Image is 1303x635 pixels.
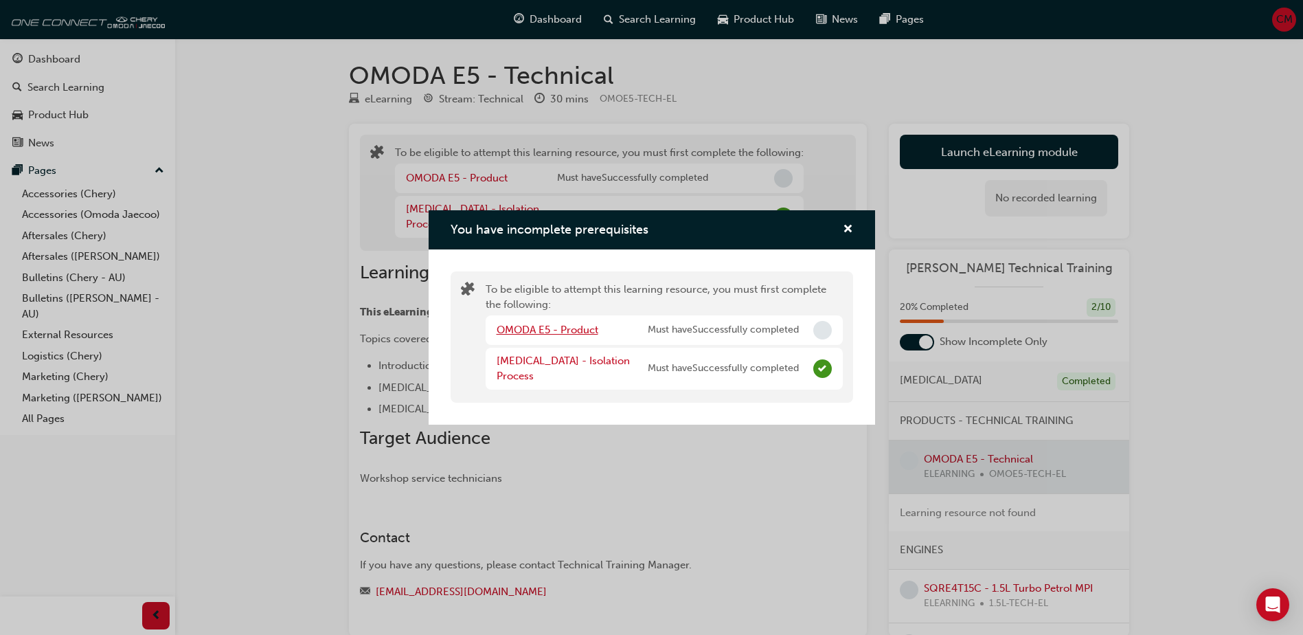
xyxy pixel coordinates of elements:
[843,221,853,238] button: cross-icon
[648,322,799,338] span: Must have Successfully completed
[1256,588,1289,621] div: Open Intercom Messenger
[843,224,853,236] span: cross-icon
[813,321,832,339] span: Incomplete
[486,282,843,392] div: To be eligible to attempt this learning resource, you must first complete the following:
[461,283,475,299] span: puzzle-icon
[648,361,799,377] span: Must have Successfully completed
[451,222,648,237] span: You have incomplete prerequisites
[497,355,630,383] a: [MEDICAL_DATA] - Isolation Process
[429,210,875,425] div: You have incomplete prerequisites
[497,324,598,336] a: OMODA E5 - Product
[813,359,832,378] span: Complete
